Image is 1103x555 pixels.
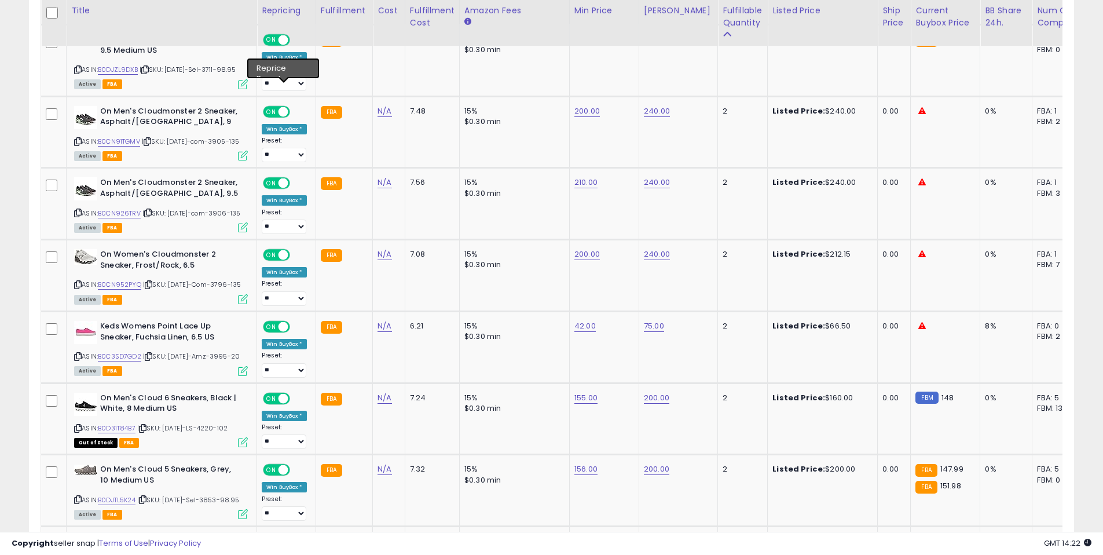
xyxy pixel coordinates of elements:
div: $212.15 [772,249,869,260]
a: Privacy Policy [150,538,201,549]
div: Current Buybox Price [915,5,975,29]
span: All listings currently available for purchase on Amazon [74,151,101,161]
div: FBM: 0 [1037,475,1075,485]
div: 0% [985,177,1023,188]
span: ON [264,322,279,332]
span: All listings currently available for purchase on Amazon [74,366,101,376]
div: 15% [464,393,560,403]
span: FBA [119,438,139,448]
div: 0% [985,106,1023,116]
a: B0CN91TGMV [98,137,140,147]
b: On Men's Cloud 6 Sneakers, Black | White, 8 Medium US [100,393,241,417]
div: Win BuyBox * [262,124,307,134]
div: Num of Comp. [1037,5,1079,29]
a: B0D31T84B7 [98,423,135,433]
div: ASIN: [74,177,248,231]
span: FBA [102,79,122,89]
span: OFF [288,107,307,116]
div: 15% [464,464,560,474]
small: FBA [321,321,342,334]
small: FBA [321,393,342,406]
div: Cost [378,5,400,17]
a: 200.00 [574,249,600,260]
span: FBA [102,151,122,161]
b: Listed Price: [772,392,825,403]
div: ASIN: [74,321,248,375]
div: BB Share 24h. [985,5,1027,29]
b: Listed Price: [772,177,825,188]
div: 8% [985,321,1023,331]
img: 31yJY2ZZE+L._SL40_.jpg [74,106,97,129]
div: Fulfillment [321,5,368,17]
a: N/A [378,463,391,475]
div: FBM: 2 [1037,116,1075,127]
div: $240.00 [772,177,869,188]
a: B0CN926TRV [98,209,141,218]
div: $66.50 [772,321,869,331]
div: Listed Price [772,5,873,17]
b: On Men's Cloudmonster 2 Sneaker, Asphalt/[GEOGRAPHIC_DATA], 9 [100,106,241,130]
span: | SKU: [DATE]-Com-3796-135 [143,280,241,289]
span: All listings currently available for purchase on Amazon [74,510,101,520]
div: 0% [985,249,1023,260]
div: FBM: 7 [1037,260,1075,270]
small: FBA [321,177,342,190]
a: 200.00 [574,105,600,117]
div: Preset: [262,352,307,378]
div: Win BuyBox * [262,339,307,349]
div: $200.00 [772,464,869,474]
a: 210.00 [574,177,598,188]
a: 240.00 [644,105,670,117]
div: 0.00 [882,249,902,260]
span: ON [264,35,279,45]
span: FBA [102,366,122,376]
a: B0C3SD7GD2 [98,352,141,362]
img: 51D7sCBTA0L._SL40_.jpg [74,465,97,475]
b: On Women's Cloudmonster 2 Sneaker, Frost/Rock, 6.5 [100,249,241,273]
div: Win BuyBox * [262,411,307,421]
div: 7.48 [410,106,450,116]
small: FBA [321,249,342,262]
div: $0.30 min [464,403,560,414]
a: B0DJTL5K24 [98,495,135,505]
div: 0.00 [882,106,902,116]
div: 7.56 [410,177,450,188]
span: OFF [288,393,307,403]
div: ASIN: [74,464,248,518]
div: 2 [723,106,758,116]
span: All listings currently available for purchase on Amazon [74,295,101,305]
div: [PERSON_NAME] [644,5,713,17]
span: ON [264,465,279,475]
div: Ship Price [882,5,906,29]
span: FBA [102,510,122,520]
div: $160.00 [772,393,869,403]
span: OFF [288,250,307,260]
div: Amazon Fees [464,5,565,17]
span: All listings currently available for purchase on Amazon [74,223,101,233]
span: | SKU: [DATE]-Sel-3711-98.95 [140,65,236,74]
b: Keds Womens Point Lace Up Sneaker, Fuchsia Linen, 6.5 US [100,321,241,345]
div: FBA: 5 [1037,464,1075,474]
img: 41aWisDEzBL._SL40_.jpg [74,249,97,265]
div: FBA: 1 [1037,106,1075,116]
div: Win BuyBox * [262,482,307,492]
div: ASIN: [74,106,248,160]
div: Preset: [262,423,307,450]
a: 42.00 [574,320,596,332]
div: FBM: 0 [1037,45,1075,55]
div: Win BuyBox * [262,267,307,277]
div: FBA: 1 [1037,249,1075,260]
div: 0.00 [882,321,902,331]
span: | SKU: [DATE]-Amz-3995-20 [143,352,240,361]
b: Listed Price: [772,320,825,331]
img: 31+FyuUN0kL._SL40_.jpg [74,321,97,344]
a: N/A [378,392,391,404]
div: 2 [723,249,758,260]
div: $0.30 min [464,260,560,270]
div: $0.30 min [464,116,560,127]
span: FBA [102,223,122,233]
b: On Men's Cloudmonster 2 Sneaker, Asphalt/[GEOGRAPHIC_DATA], 9.5 [100,177,241,202]
span: All listings that are currently out of stock and unavailable for purchase on Amazon [74,438,118,448]
span: 148 [941,392,954,403]
a: N/A [378,249,391,260]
